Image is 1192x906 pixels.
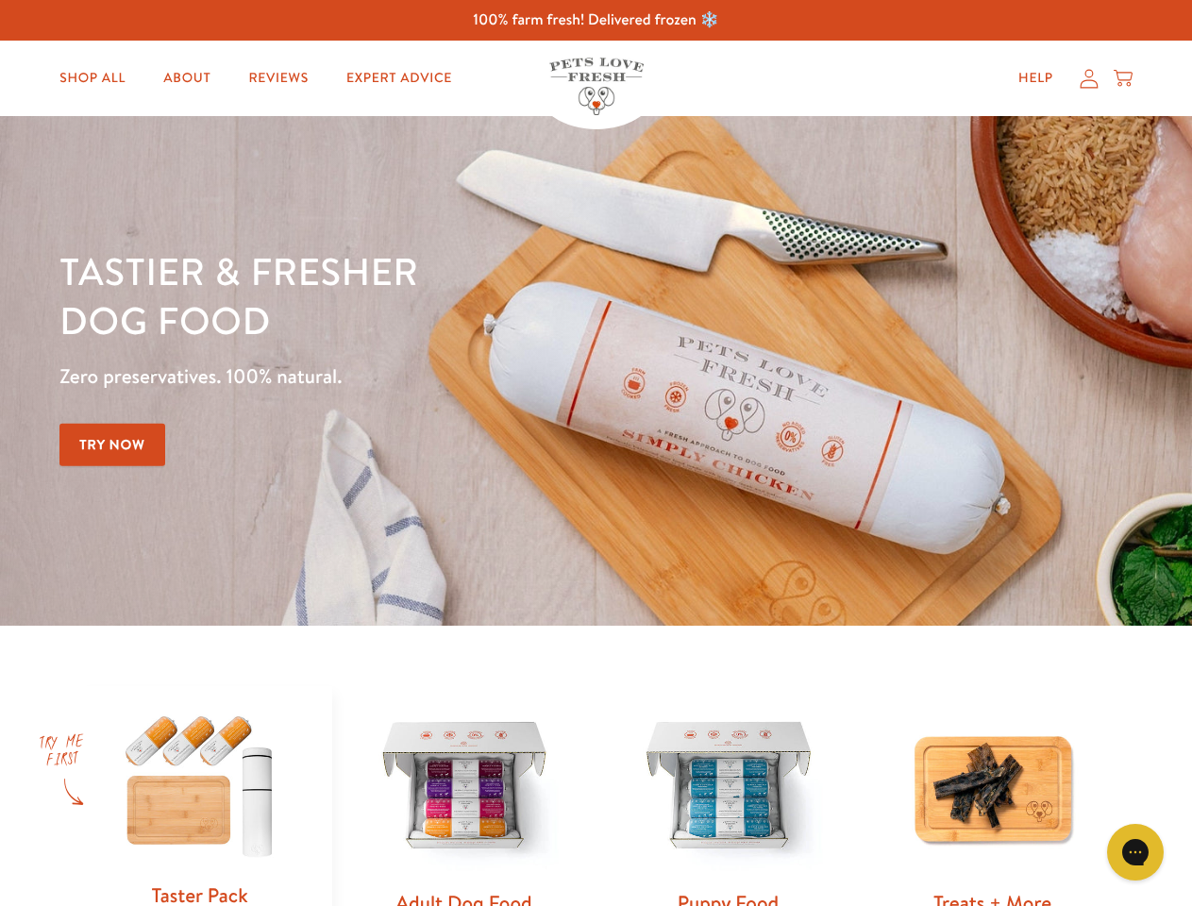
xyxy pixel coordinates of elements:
[44,59,141,97] a: Shop All
[148,59,226,97] a: About
[59,424,165,466] a: Try Now
[1098,817,1173,887] iframe: Gorgias live chat messenger
[331,59,467,97] a: Expert Advice
[549,58,644,115] img: Pets Love Fresh
[59,360,775,394] p: Zero preservatives. 100% natural.
[1003,59,1068,97] a: Help
[233,59,323,97] a: Reviews
[59,246,775,344] h1: Tastier & fresher dog food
